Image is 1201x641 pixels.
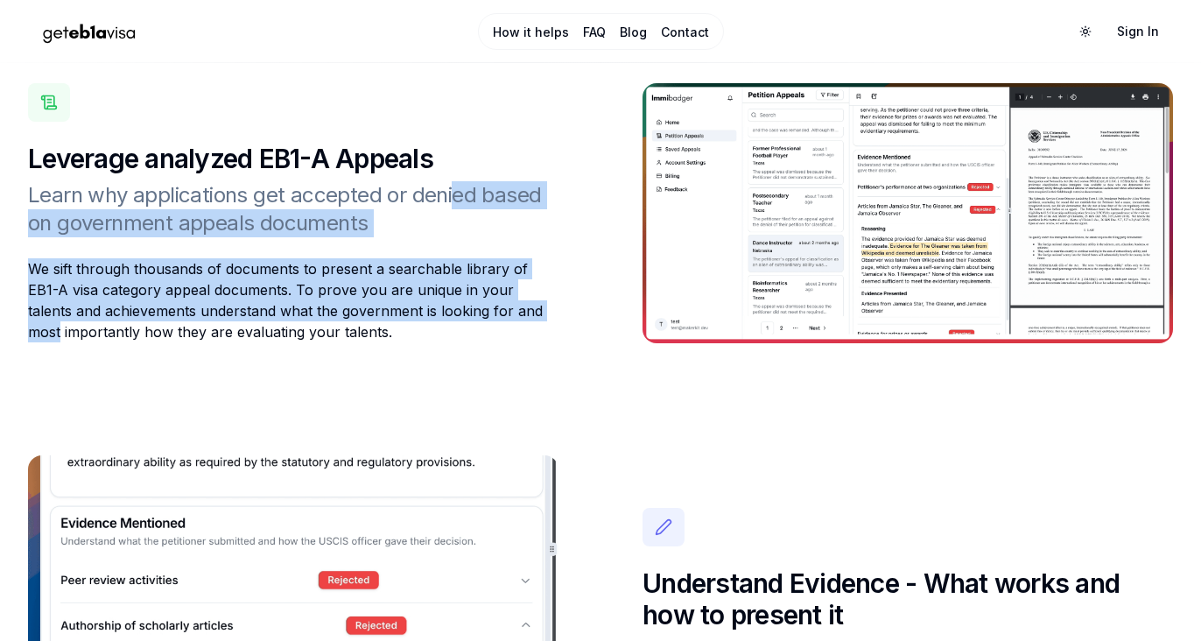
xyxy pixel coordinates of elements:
a: How it helps [493,24,569,41]
img: geteb1avisa logo [28,17,151,47]
nav: Main [478,13,724,50]
a: Contact [661,24,709,41]
img: Petition Appeals [643,83,1173,343]
a: Home Page [28,17,410,47]
div: We sift through thousands of documents to present a searchable library of EB1-A visa category app... [28,258,558,342]
a: FAQ [583,24,606,41]
a: Blog [620,24,647,41]
a: Sign In [1103,16,1173,47]
h3: Learn why applications get accepted or denied based on government appeals documents [28,181,558,237]
h2: Leverage analyzed EB1-A Appeals [28,143,558,181]
h2: Understand Evidence - What works and how to present it [643,567,1173,637]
